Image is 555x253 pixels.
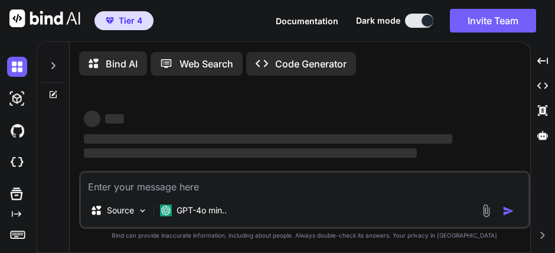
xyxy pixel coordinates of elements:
[94,11,154,30] button: premiumTier 4
[84,134,452,144] span: ‌
[450,9,536,33] button: Invite Team
[177,205,227,216] p: GPT-4o min..
[7,121,27,141] img: githubDark
[106,57,138,71] p: Bind AI
[119,15,142,27] span: Tier 4
[276,16,338,26] span: Documentation
[160,205,172,216] img: GPT-4o mini
[105,114,124,124] span: ‌
[479,204,493,218] img: attachment
[7,153,27,173] img: cloudideIcon
[356,15,400,27] span: Dark mode
[502,205,514,217] img: icon
[138,206,148,216] img: Pick Models
[84,148,417,158] span: ‌
[275,57,347,71] p: Code Generator
[107,205,134,216] p: Source
[7,89,27,109] img: darkAi-studio
[276,15,338,27] button: Documentation
[7,57,27,77] img: darkChat
[79,231,530,240] p: Bind can provide inaccurate information, including about people. Always double-check its answers....
[9,9,80,27] img: Bind AI
[106,17,114,24] img: premium
[84,111,100,127] span: ‌
[179,57,233,71] p: Web Search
